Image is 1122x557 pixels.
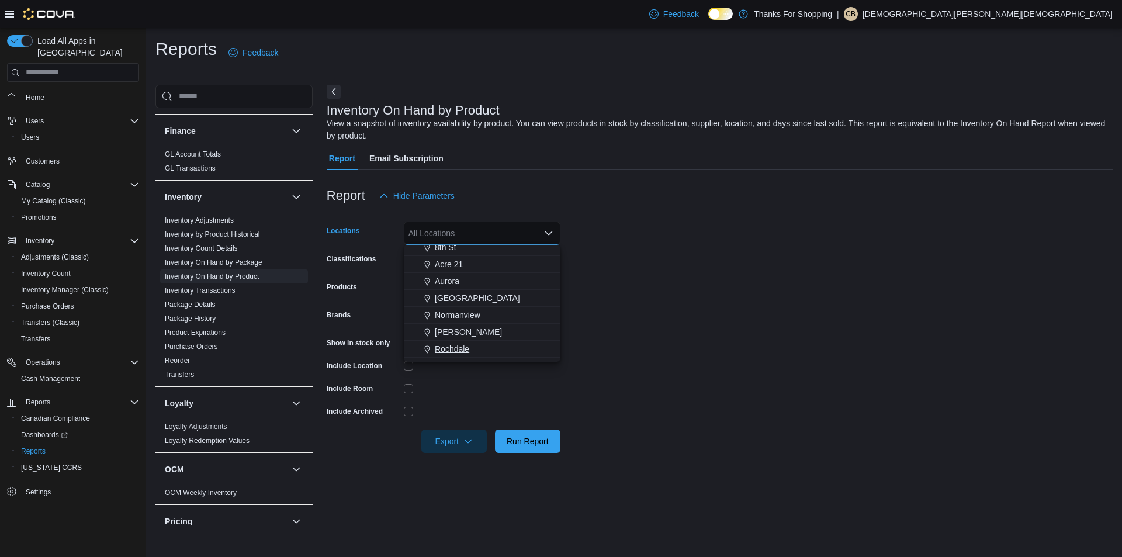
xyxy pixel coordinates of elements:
label: Show in stock only [327,338,390,348]
button: Promotions [12,209,144,226]
label: Brands [327,310,351,320]
a: Package Details [165,300,216,309]
span: [GEOGRAPHIC_DATA] [435,360,520,372]
button: Home [2,89,144,106]
a: OCM Weekly Inventory [165,489,237,497]
a: Dashboards [12,427,144,443]
span: Customers [26,157,60,166]
a: Inventory Count [16,267,75,281]
span: Adjustments (Classic) [16,250,139,264]
label: Include Archived [327,407,383,416]
h3: Inventory On Hand by Product [327,103,500,117]
button: [GEOGRAPHIC_DATA] [404,290,560,307]
span: Users [26,116,44,126]
button: Users [2,113,144,129]
span: Load All Apps in [GEOGRAPHIC_DATA] [33,35,139,58]
a: Purchase Orders [165,342,218,351]
span: Loyalty Adjustments [165,422,227,431]
a: Transfers [16,332,55,346]
span: [US_STATE] CCRS [21,463,82,472]
h3: Pricing [165,516,192,527]
button: Settings [2,483,144,500]
span: Transfers [21,334,50,344]
button: Catalog [21,178,54,192]
div: Choose from the following options [404,70,560,493]
a: GL Account Totals [165,150,221,158]
button: Acre 21 [404,256,560,273]
button: [PERSON_NAME] [404,324,560,341]
span: Reports [21,447,46,456]
span: Email Subscription [369,147,444,170]
span: OCM Weekly Inventory [165,488,237,497]
span: Transfers [165,370,194,379]
button: My Catalog (Classic) [12,193,144,209]
span: Run Report [507,435,549,447]
h3: Finance [165,125,196,137]
button: Users [12,129,144,146]
h3: Report [327,189,365,203]
span: Settings [21,484,139,499]
a: Feedback [645,2,704,26]
button: Inventory [21,234,59,248]
span: Transfers (Classic) [21,318,79,327]
a: Customers [21,154,64,168]
a: Inventory Manager (Classic) [16,283,113,297]
span: Dashboards [16,428,139,442]
span: GL Transactions [165,164,216,173]
h3: Loyalty [165,397,193,409]
span: My Catalog (Classic) [16,194,139,208]
div: View a snapshot of inventory availability by product. You can view products in stock by classific... [327,117,1107,142]
a: Loyalty Adjustments [165,423,227,431]
button: Cash Management [12,371,144,387]
span: Operations [26,358,60,367]
button: Transfers (Classic) [12,314,144,331]
input: Dark Mode [708,8,733,20]
p: Thanks For Shopping [754,7,832,21]
div: OCM [155,486,313,504]
span: Inventory Count [16,267,139,281]
button: Export [421,430,487,453]
span: Feedback [243,47,278,58]
span: Inventory On Hand by Product [165,272,259,281]
span: Users [16,130,139,144]
button: Users [21,114,49,128]
span: Transfers (Classic) [16,316,139,330]
span: Reports [21,395,139,409]
span: Normanview [435,309,480,321]
button: Inventory [289,190,303,204]
span: Home [21,90,139,105]
a: Product Expirations [165,328,226,337]
a: Inventory Adjustments [165,216,234,224]
p: | [837,7,839,21]
a: My Catalog (Classic) [16,194,91,208]
button: Normanview [404,307,560,324]
span: Inventory On Hand by Package [165,258,262,267]
a: Inventory Transactions [165,286,236,295]
h1: Reports [155,37,217,61]
label: Locations [327,226,360,236]
a: Inventory Count Details [165,244,238,252]
span: Export [428,430,480,453]
a: GL Transactions [165,164,216,172]
span: Rochdale [435,343,469,355]
span: Aurora [435,275,459,287]
button: Finance [289,124,303,138]
label: Products [327,282,357,292]
span: Washington CCRS [16,461,139,475]
span: [PERSON_NAME] [435,326,502,338]
button: 8th St [404,239,560,256]
span: CB [846,7,856,21]
span: Catalog [26,180,50,189]
a: Transfers (Classic) [16,316,84,330]
button: Customers [2,153,144,169]
span: Catalog [21,178,139,192]
span: Cash Management [21,374,80,383]
button: Pricing [289,514,303,528]
a: Loyalty Redemption Values [165,437,250,445]
span: Purchase Orders [165,342,218,351]
span: Transfers [16,332,139,346]
span: Inventory [26,236,54,245]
